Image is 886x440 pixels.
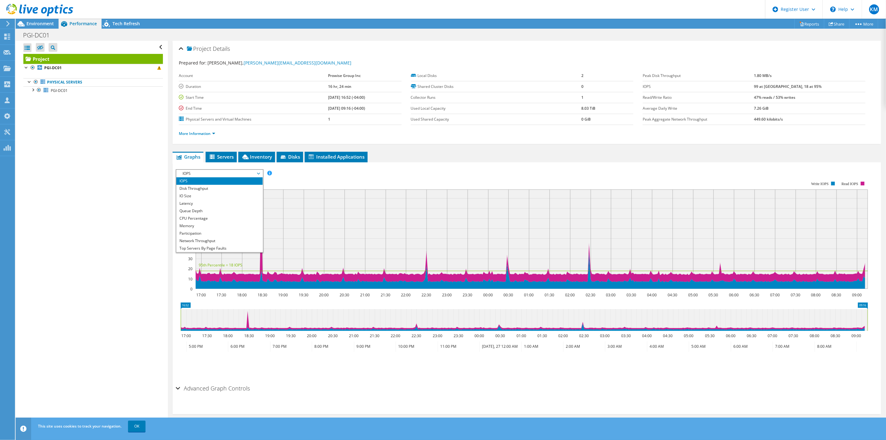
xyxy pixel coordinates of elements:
span: Performance [69,21,97,26]
text: 30 [188,256,193,261]
li: Network Throughput [176,237,263,245]
text: 05:00 [684,333,693,338]
span: Project [187,46,211,52]
text: 19:00 [265,333,275,338]
text: 23:30 [454,333,463,338]
text: 02:00 [565,292,575,298]
text: 03:30 [621,333,631,338]
text: 01:00 [524,292,534,298]
label: Read/Write Ratio [643,94,754,101]
text: 20:30 [328,333,338,338]
text: 03:00 [600,333,610,338]
li: Queue Depth [176,207,263,215]
text: 06:00 [726,333,736,338]
text: 18:30 [244,333,254,338]
li: Participation [176,230,263,237]
b: 1 [328,117,331,122]
text: 23:00 [433,333,442,338]
text: 01:00 [517,333,526,338]
b: 2 [582,73,584,78]
text: 06:30 [747,333,756,338]
text: 02:30 [579,333,589,338]
text: 17:00 [196,292,206,298]
text: 23:00 [442,292,452,298]
text: 00:00 [474,333,484,338]
text: 18:00 [223,333,233,338]
text: 21:30 [381,292,390,298]
span: Environment [26,21,54,26]
a: More [849,19,878,29]
b: PGI-DC01 [44,65,62,70]
text: 03:30 [626,292,636,298]
text: 02:30 [586,292,595,298]
label: Average Daily Write [643,105,754,112]
text: 07:30 [791,292,800,298]
text: 21:00 [360,292,370,298]
text: 06:30 [750,292,759,298]
text: 22:30 [412,333,421,338]
text: 09:00 [852,292,862,298]
text: 17:00 [181,333,191,338]
span: PGI-DC01 [51,88,68,93]
text: 23:30 [463,292,472,298]
b: 1.80 MB/s [754,73,772,78]
text: 00:30 [495,333,505,338]
text: 04:30 [668,292,677,298]
span: Installed Applications [308,154,364,160]
b: [DATE] 09:16 (-04:00) [328,106,365,111]
span: Servers [209,154,234,160]
label: Prepared for: [179,60,207,66]
text: 08:30 [831,292,841,298]
text: 18:30 [258,292,267,298]
text: 19:30 [286,333,296,338]
text: 95th Percentile = 18 IOPS [199,262,242,268]
label: Duration [179,84,328,90]
text: 04:00 [642,333,652,338]
label: Peak Aggregate Network Throughput [643,116,754,122]
text: 22:30 [422,292,431,298]
text: 21:00 [349,333,359,338]
label: Collector Runs [411,94,582,101]
text: 05:00 [688,292,698,298]
text: 02:00 [558,333,568,338]
text: 22:00 [401,292,411,298]
a: More Information [179,131,215,136]
text: 22:00 [391,333,400,338]
span: Details [213,45,230,52]
text: 17:30 [202,333,212,338]
text: 10 [188,276,193,282]
text: 08:30 [831,333,840,338]
label: Physical Servers and Virtual Machines [179,116,328,122]
label: Used Local Capacity [411,105,582,112]
text: 18:00 [237,292,247,298]
text: 21:30 [370,333,379,338]
text: Write IOPS [811,182,829,186]
li: CPU Percentage [176,215,263,222]
li: Top Servers By Page Faults [176,245,263,252]
text: 19:00 [278,292,288,298]
text: 03:00 [606,292,616,298]
a: OK [128,421,145,432]
a: [PERSON_NAME][EMAIL_ADDRESS][DOMAIN_NAME] [244,60,351,66]
b: 449.60 kilobits/s [754,117,783,122]
a: Reports [794,19,824,29]
text: 20:30 [340,292,349,298]
a: PGI-DC01 [23,64,163,72]
b: 16 hr, 24 min [328,84,352,89]
a: PGI-DC01 [23,86,163,94]
span: Graphs [176,154,200,160]
li: Memory [176,222,263,230]
label: Shared Cluster Disks [411,84,582,90]
text: 19:30 [299,292,308,298]
li: Latency [176,200,263,207]
label: Account [179,73,328,79]
text: 0 [190,286,193,292]
span: IOPS [179,170,260,177]
label: Local Disks [411,73,582,79]
text: 20:00 [307,333,317,338]
a: Project [23,54,163,64]
span: Inventory [241,154,272,160]
span: KM [869,4,879,14]
text: 01:30 [545,292,554,298]
label: IOPS [643,84,754,90]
